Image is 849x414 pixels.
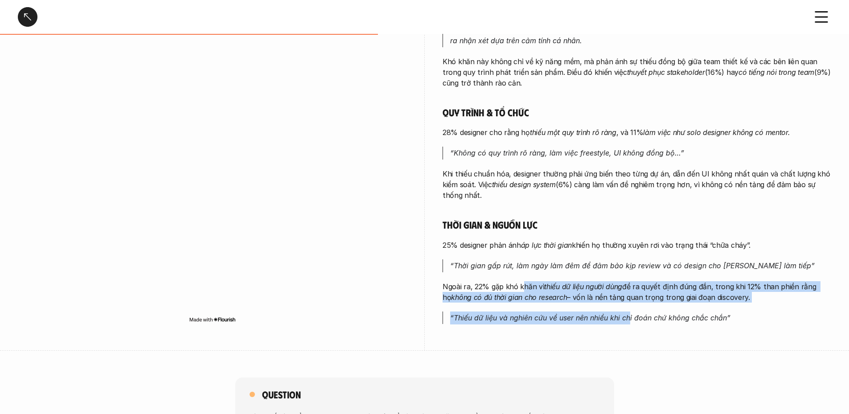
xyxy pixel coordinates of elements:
em: thiếu design system [492,180,556,189]
em: làm việc như solo designer không có mentor. [643,128,790,137]
h5: Question [262,388,301,401]
iframe: Interactive or visual content [18,46,406,314]
em: thiếu một quy trình rõ ràng [530,128,616,137]
em: “Không có quy trình rõ ràng, làm việc freestyle, UI không đồng bộ…” [450,148,684,157]
p: Khó khăn này không chỉ về kỹ năng mềm, mà phản ánh sự thiếu đồng bộ giữa team thiết kế và các bên... [443,56,831,88]
em: thiếu dữ liệu người dùng [544,282,622,291]
p: Ngoài ra, 22% gặp khó khăn vì để ra quyết định đúng đắn, trong khi 12% than phiền rằng họ – vốn l... [443,281,831,303]
p: 28% designer cho rằng họ , và 11% [443,127,831,138]
p: 25% designer phản ánh khiến họ thường xuyên rơi vào trạng thái “chữa cháy”. [443,240,831,250]
h5: Quy trình & tổ chức [443,106,831,119]
em: “Thiếu dữ liệu và nghiên cứu về user nên nhiều khi chỉ đoán chứ không chắc chắn” [450,313,730,322]
em: thuyết phục stakeholder [627,68,705,77]
h5: Thời gian & nguồn lực [443,218,831,231]
em: áp lực thời gian [521,241,572,250]
em: “Thời gian gấp rút, làm ngày làm đêm để đảm bảo kịp review và có design cho [PERSON_NAME] làm tiếp” [450,261,815,270]
em: không có đủ thời gian cho research [451,293,567,302]
img: Made with Flourish [189,316,236,323]
p: Khi thiếu chuẩn hóa, designer thường phải ứng biến theo từng dự án, dẫn đến UI không nhất quán và... [443,168,831,201]
em: có tiếng nói trong team [738,68,814,77]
